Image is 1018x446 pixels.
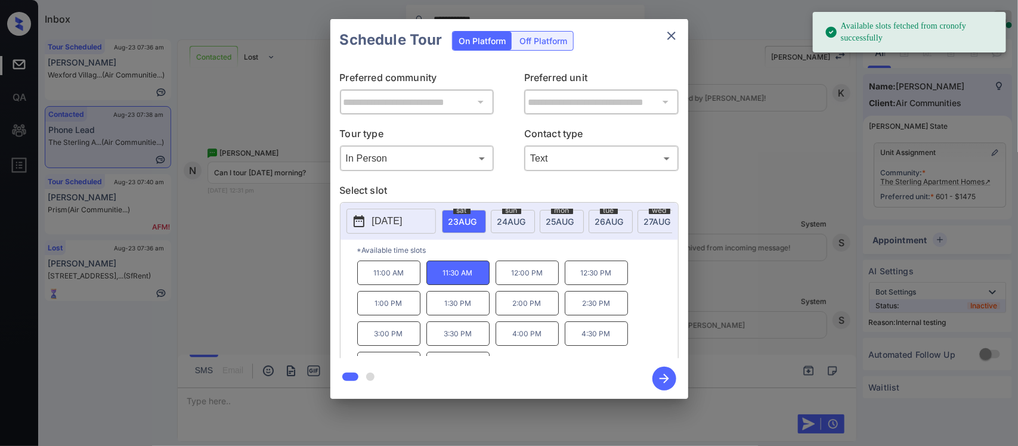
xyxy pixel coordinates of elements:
[357,291,420,315] p: 1:00 PM
[496,321,559,346] p: 4:00 PM
[638,210,682,233] div: date-select
[825,16,997,49] div: Available slots fetched from cronofy successfully
[340,70,494,89] p: Preferred community
[357,352,420,376] p: 5:00 PM
[496,261,559,285] p: 12:00 PM
[357,261,420,285] p: 11:00 AM
[497,216,526,227] span: 24 AUG
[524,70,679,89] p: Preferred unit
[660,24,683,48] button: close
[346,209,436,234] button: [DATE]
[527,148,676,168] div: Text
[330,19,452,61] h2: Schedule Tour
[644,216,671,227] span: 27 AUG
[524,126,679,145] p: Contact type
[453,207,471,214] span: sat
[540,210,584,233] div: date-select
[426,352,490,376] p: 5:30 PM
[546,216,574,227] span: 25 AUG
[551,207,573,214] span: mon
[340,183,679,202] p: Select slot
[645,363,683,394] button: btn-next
[357,240,678,261] p: *Available time slots
[340,126,494,145] p: Tour type
[448,216,477,227] span: 23 AUG
[565,321,628,346] p: 4:30 PM
[496,291,559,315] p: 2:00 PM
[426,321,490,346] p: 3:30 PM
[491,210,535,233] div: date-select
[600,207,618,214] span: tue
[357,321,420,346] p: 3:00 PM
[589,210,633,233] div: date-select
[565,261,628,285] p: 12:30 PM
[426,291,490,315] p: 1:30 PM
[513,32,573,50] div: Off Platform
[595,216,624,227] span: 26 AUG
[453,32,512,50] div: On Platform
[442,210,486,233] div: date-select
[426,261,490,285] p: 11:30 AM
[649,207,670,214] span: wed
[565,291,628,315] p: 2:30 PM
[372,214,403,228] p: [DATE]
[343,148,491,168] div: In Person
[502,207,521,214] span: sun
